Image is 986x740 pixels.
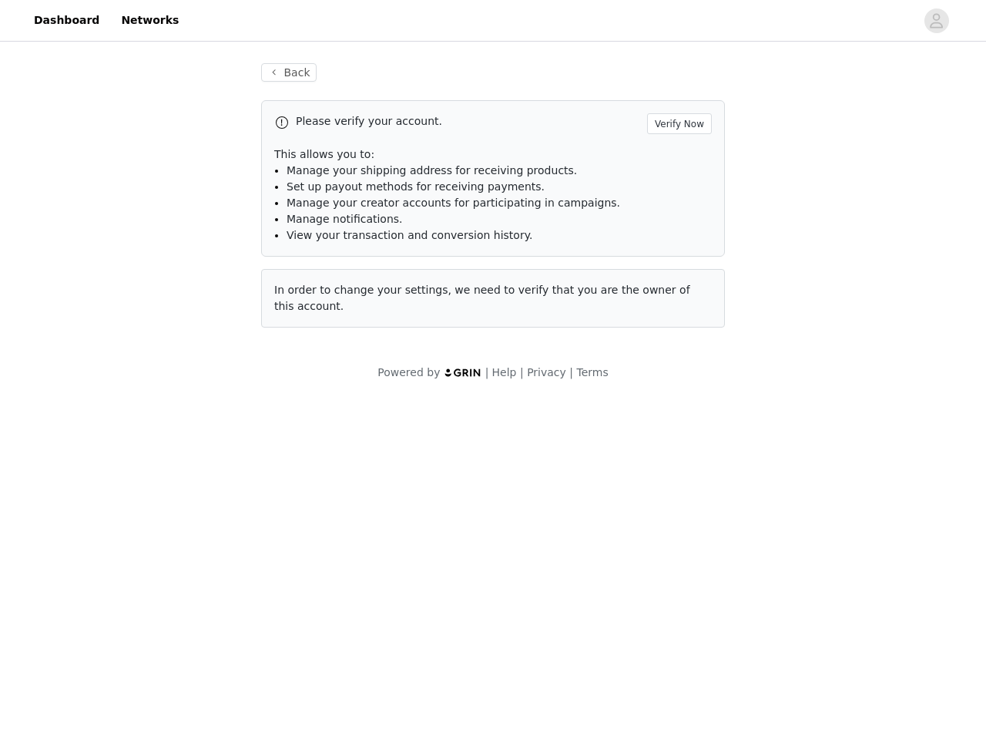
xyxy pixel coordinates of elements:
[112,3,188,38] a: Networks
[492,366,517,378] a: Help
[647,113,712,134] button: Verify Now
[274,284,690,312] span: In order to change your settings, we need to verify that you are the owner of this account.
[569,366,573,378] span: |
[576,366,608,378] a: Terms
[520,366,524,378] span: |
[274,146,712,163] p: This allows you to:
[929,8,944,33] div: avatar
[296,113,641,129] p: Please verify your account.
[25,3,109,38] a: Dashboard
[287,180,545,193] span: Set up payout methods for receiving payments.
[287,229,532,241] span: View your transaction and conversion history.
[527,366,566,378] a: Privacy
[444,368,482,378] img: logo
[377,366,440,378] span: Powered by
[287,213,403,225] span: Manage notifications.
[287,197,620,209] span: Manage your creator accounts for participating in campaigns.
[287,164,577,177] span: Manage your shipping address for receiving products.
[261,63,317,82] button: Back
[485,366,489,378] span: |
